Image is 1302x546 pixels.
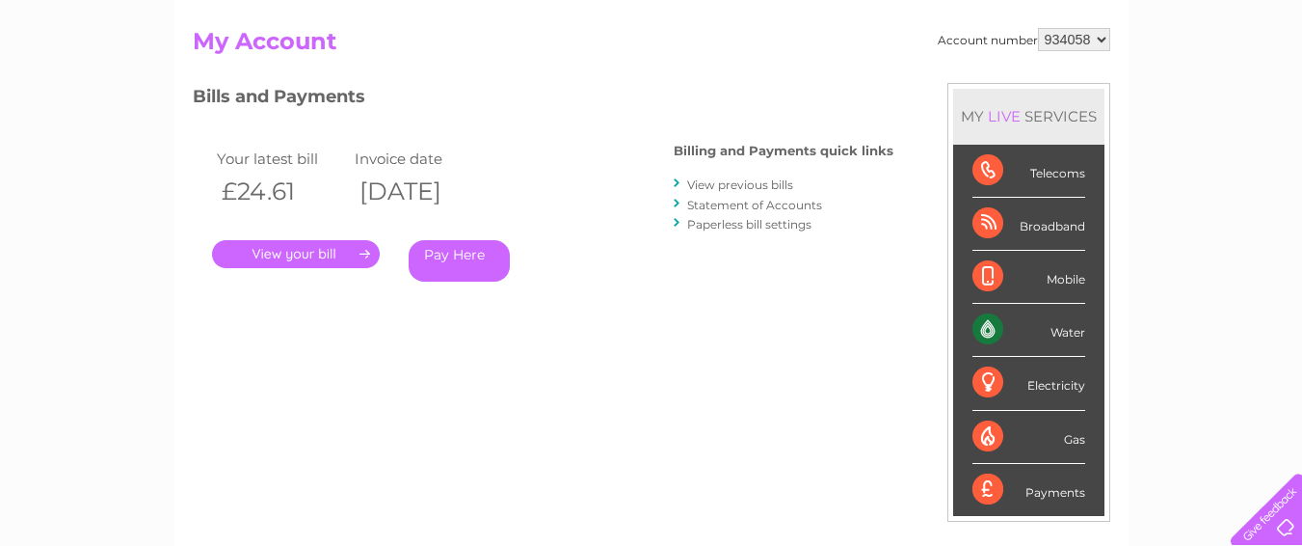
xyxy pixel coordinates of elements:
[212,146,351,172] td: Your latest bill
[687,177,793,192] a: View previous bills
[1238,82,1284,96] a: Log out
[972,198,1085,251] div: Broadband
[409,240,510,282] a: Pay Here
[193,28,1110,65] h2: My Account
[193,83,893,117] h3: Bills and Payments
[972,251,1085,304] div: Mobile
[972,145,1085,198] div: Telecoms
[674,144,893,158] h4: Billing and Payments quick links
[687,217,811,232] a: Paperless bill settings
[212,240,380,268] a: .
[939,10,1072,34] a: 0333 014 3131
[938,28,1110,51] div: Account number
[350,146,489,172] td: Invoice date
[963,82,999,96] a: Water
[972,411,1085,464] div: Gas
[350,172,489,211] th: [DATE]
[197,11,1107,94] div: Clear Business is a trading name of Verastar Limited (registered in [GEOGRAPHIC_DATA] No. 3667643...
[984,107,1024,125] div: LIVE
[972,464,1085,516] div: Payments
[1065,82,1123,96] a: Telecoms
[953,89,1104,144] div: MY SERVICES
[972,357,1085,410] div: Electricity
[1174,82,1221,96] a: Contact
[687,198,822,212] a: Statement of Accounts
[1011,82,1053,96] a: Energy
[972,304,1085,357] div: Water
[45,50,144,109] img: logo.png
[1134,82,1162,96] a: Blog
[212,172,351,211] th: £24.61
